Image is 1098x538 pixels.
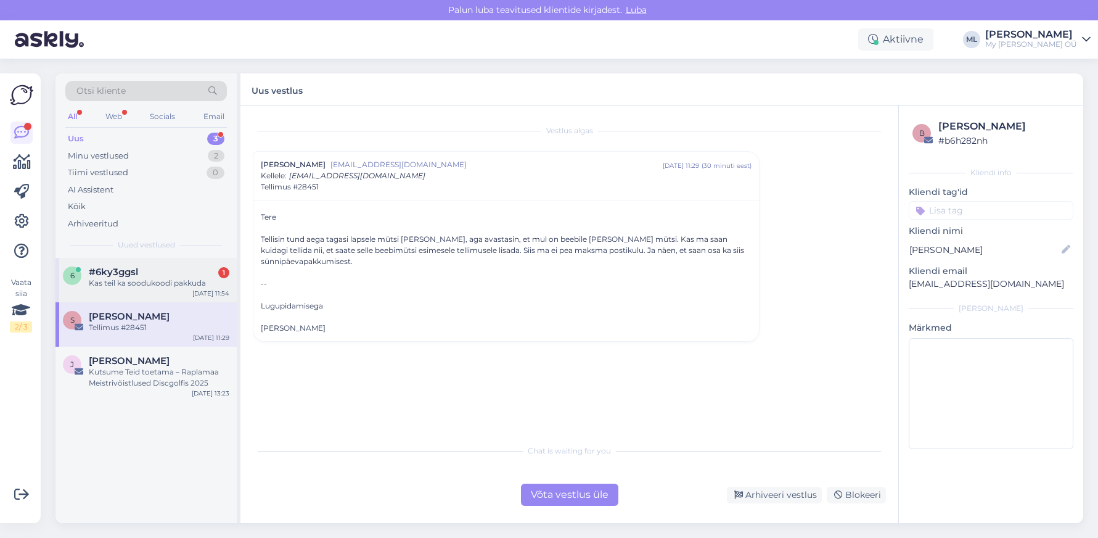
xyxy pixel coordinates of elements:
[909,167,1073,178] div: Kliendi info
[103,109,125,125] div: Web
[289,171,425,180] span: [EMAIL_ADDRESS][DOMAIN_NAME]
[208,150,224,162] div: 2
[938,119,1070,134] div: [PERSON_NAME]
[65,109,80,125] div: All
[118,239,175,250] span: Uued vestlused
[858,28,933,51] div: Aktiivne
[909,201,1073,220] input: Lisa tag
[207,167,224,179] div: 0
[252,81,303,97] label: Uus vestlus
[68,201,86,213] div: Kõik
[702,161,752,170] div: ( 30 minuti eest )
[89,355,170,366] span: Jesper Puusepp
[909,243,1059,257] input: Lisa nimi
[89,311,170,322] span: Sirle Reinholm
[10,83,33,107] img: Askly Logo
[261,159,326,170] span: [PERSON_NAME]
[68,167,128,179] div: Tiimi vestlused
[70,315,75,325] span: S
[261,289,752,312] div: Lugupidamisega
[919,128,925,138] span: b
[521,484,618,506] div: Võta vestlus üle
[261,279,267,288] span: --
[827,487,886,503] div: Blokeeri
[261,181,319,192] span: Tellimus #28451
[253,125,886,136] div: Vestlus algas
[68,150,129,162] div: Minu vestlused
[963,31,980,48] div: ML
[76,85,126,97] span: Otsi kliente
[985,30,1077,39] div: [PERSON_NAME]
[909,303,1073,314] div: [PERSON_NAME]
[909,278,1073,291] p: [EMAIL_ADDRESS][DOMAIN_NAME]
[985,39,1077,49] div: My [PERSON_NAME] OÜ
[909,225,1073,238] p: Kliendi nimi
[261,212,752,223] div: Tere
[70,271,75,280] span: 6
[70,360,74,369] span: J
[68,133,84,145] div: Uus
[909,186,1073,199] p: Kliendi tag'id
[68,218,118,230] div: Arhiveeritud
[10,277,32,333] div: Vaata siia
[663,161,699,170] div: [DATE] 11:29
[147,109,178,125] div: Socials
[985,30,1091,49] a: [PERSON_NAME]My [PERSON_NAME] OÜ
[622,4,650,15] span: Luba
[218,267,229,278] div: 1
[909,321,1073,334] p: Märkmed
[10,321,32,333] div: 2 / 3
[909,265,1073,278] p: Kliendi email
[727,487,822,503] div: Arhiveeri vestlus
[192,289,229,298] div: [DATE] 11:54
[89,322,229,333] div: Tellimus #28451
[89,278,229,289] div: Kas teil ka soodukoodi pakkuda
[192,389,229,398] div: [DATE] 13:23
[207,133,224,145] div: 3
[261,323,752,334] div: [PERSON_NAME]
[201,109,227,125] div: Email
[68,184,113,196] div: AI Assistent
[938,134,1070,147] div: # b6h282nh
[330,159,663,170] span: [EMAIL_ADDRESS][DOMAIN_NAME]
[89,267,138,278] span: #6ky3ggsl
[261,234,752,267] div: Tellisin tund aega tagasi lapsele mütsi [PERSON_NAME], aga avastasin, et mul on beebile [PERSON_N...
[89,366,229,389] div: Kutsume Teid toetama – Raplamaa Meistrivõistlused Discgolfis 2025
[261,171,287,180] span: Kellele :
[193,333,229,342] div: [DATE] 11:29
[253,445,886,457] div: Chat is waiting for you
